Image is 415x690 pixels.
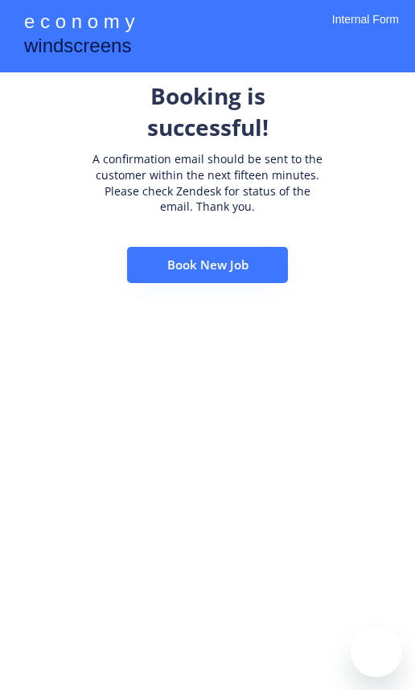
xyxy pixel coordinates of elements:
[332,12,399,48] div: Internal Form
[24,8,134,39] div: e c o n o m y
[351,626,402,677] iframe: Button to launch messaging window
[87,80,328,143] div: Booking is successful!
[87,151,328,214] div: A confirmation email should be sent to the customer within the next fifteen minutes. Please check...
[24,32,131,64] div: windscreens
[127,247,288,283] button: Book New Job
